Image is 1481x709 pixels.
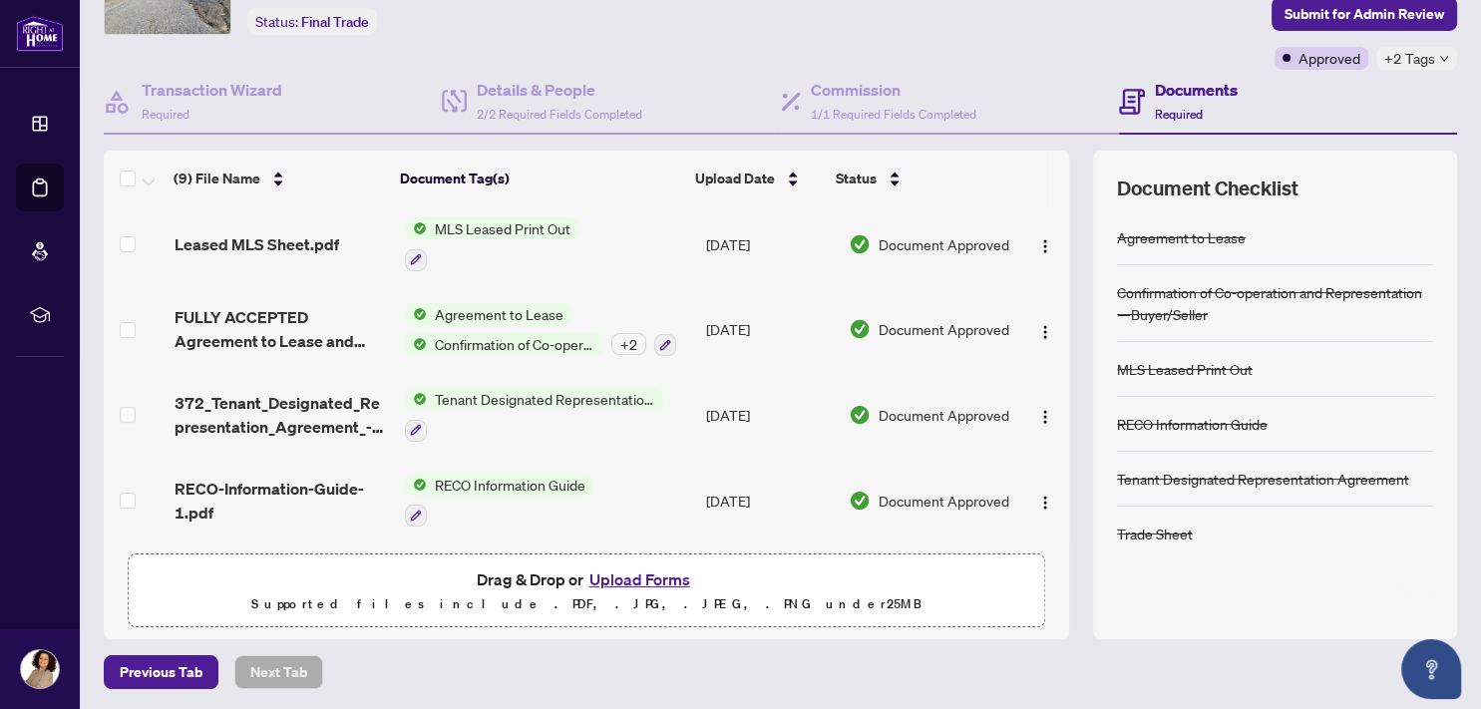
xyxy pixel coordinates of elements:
[477,107,642,122] span: 2/2 Required Fields Completed
[698,287,841,373] td: [DATE]
[695,168,775,189] span: Upload Date
[120,656,202,688] span: Previous Tab
[879,318,1009,340] span: Document Approved
[698,372,841,458] td: [DATE]
[1029,228,1061,260] button: Logo
[142,107,189,122] span: Required
[1384,47,1435,70] span: +2 Tags
[174,168,260,189] span: (9) File Name
[879,490,1009,512] span: Document Approved
[405,333,427,355] img: Status Icon
[849,233,871,255] img: Document Status
[836,168,877,189] span: Status
[1117,175,1298,202] span: Document Checklist
[175,305,389,353] span: FULLY ACCEPTED Agreement to Lease and Confirmation and B and Disclosure.pdf
[1117,226,1246,248] div: Agreement to Lease
[427,333,603,355] span: Confirmation of Co-operation and Representation—Buyer/Seller
[21,650,59,688] img: Profile Icon
[1155,107,1203,122] span: Required
[811,78,976,102] h4: Commission
[405,474,593,528] button: Status IconRECO Information Guide
[1117,523,1193,544] div: Trade Sheet
[427,303,571,325] span: Agreement to Lease
[828,151,1002,206] th: Status
[879,404,1009,426] span: Document Approved
[1029,399,1061,431] button: Logo
[477,566,696,592] span: Drag & Drop or
[1117,281,1433,325] div: Confirmation of Co-operation and Representation—Buyer/Seller
[687,151,827,206] th: Upload Date
[1029,313,1061,345] button: Logo
[1117,468,1409,490] div: Tenant Designated Representation Agreement
[234,655,323,689] button: Next Tab
[405,388,663,442] button: Status IconTenant Designated Representation Agreement
[405,217,578,271] button: Status IconMLS Leased Print Out
[1155,78,1238,102] h4: Documents
[1029,485,1061,517] button: Logo
[611,333,646,355] div: + 2
[301,13,369,31] span: Final Trade
[405,388,427,410] img: Status Icon
[1037,495,1053,511] img: Logo
[1439,54,1449,64] span: down
[427,217,578,239] span: MLS Leased Print Out
[392,151,687,206] th: Document Tag(s)
[104,655,218,689] button: Previous Tab
[1117,358,1253,380] div: MLS Leased Print Out
[1117,413,1268,435] div: RECO Information Guide
[175,477,389,525] span: RECO-Information-Guide-1.pdf
[1401,639,1461,699] button: Open asap
[879,233,1009,255] span: Document Approved
[405,303,427,325] img: Status Icon
[1037,238,1053,254] img: Logo
[583,566,696,592] button: Upload Forms
[698,458,841,543] td: [DATE]
[1037,324,1053,340] img: Logo
[427,474,593,496] span: RECO Information Guide
[16,15,64,52] img: logo
[1298,47,1360,69] span: Approved
[849,404,871,426] img: Document Status
[166,151,392,206] th: (9) File Name
[142,78,282,102] h4: Transaction Wizard
[247,8,377,35] div: Status:
[141,592,1032,616] p: Supported files include .PDF, .JPG, .JPEG, .PNG under 25 MB
[1037,409,1053,425] img: Logo
[427,388,663,410] span: Tenant Designated Representation Agreement
[698,201,841,287] td: [DATE]
[175,232,339,256] span: Leased MLS Sheet.pdf
[405,217,427,239] img: Status Icon
[129,554,1044,628] span: Drag & Drop orUpload FormsSupported files include .PDF, .JPG, .JPEG, .PNG under25MB
[405,474,427,496] img: Status Icon
[811,107,976,122] span: 1/1 Required Fields Completed
[477,78,642,102] h4: Details & People
[849,318,871,340] img: Document Status
[849,490,871,512] img: Document Status
[175,391,389,439] span: 372_Tenant_Designated_Representation_Agreement_-_PropTx-[PERSON_NAME].pdf
[405,303,676,357] button: Status IconAgreement to LeaseStatus IconConfirmation of Co-operation and Representation—Buyer/Sel...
